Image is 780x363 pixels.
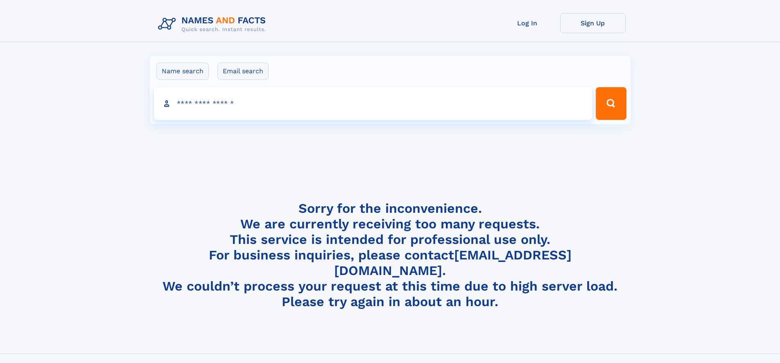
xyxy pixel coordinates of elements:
[495,13,560,33] a: Log In
[156,63,209,80] label: Name search
[334,247,572,278] a: [EMAIL_ADDRESS][DOMAIN_NAME]
[154,87,592,120] input: search input
[155,13,273,35] img: Logo Names and Facts
[560,13,626,33] a: Sign Up
[217,63,269,80] label: Email search
[596,87,626,120] button: Search Button
[155,201,626,310] h4: Sorry for the inconvenience. We are currently receiving too many requests. This service is intend...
